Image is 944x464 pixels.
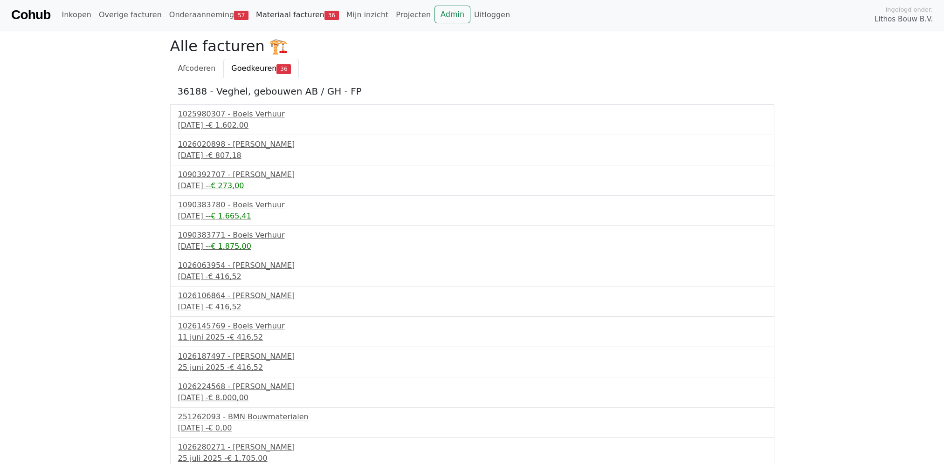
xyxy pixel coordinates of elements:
span: -€ 273,00 [208,181,244,190]
a: Projecten [392,6,434,24]
a: 1026020898 - [PERSON_NAME][DATE] -€ 807,18 [178,139,766,161]
span: -€ 1.665,41 [208,212,251,220]
span: 36 [276,64,291,74]
div: [DATE] - [178,301,766,313]
a: 1026106864 - [PERSON_NAME][DATE] -€ 416,52 [178,290,766,313]
h2: Alle facturen 🏗️ [170,37,774,55]
a: 1090383780 - Boels Verhuur[DATE] --€ 1.665,41 [178,199,766,222]
span: € 1.705,00 [227,454,268,463]
div: 1026020898 - [PERSON_NAME] [178,139,766,150]
div: 1026106864 - [PERSON_NAME] [178,290,766,301]
div: 1090383771 - Boels Verhuur [178,230,766,241]
span: € 416,52 [208,272,241,281]
div: 25 juli 2025 - [178,453,766,464]
div: [DATE] - [178,271,766,282]
a: Afcoderen [170,59,224,78]
a: Mijn inzicht [343,6,393,24]
a: Materiaal facturen36 [252,6,343,24]
a: 1090392707 - [PERSON_NAME][DATE] --€ 273,00 [178,169,766,191]
a: 1026280271 - [PERSON_NAME]25 juli 2025 -€ 1.705,00 [178,442,766,464]
div: 1025980307 - Boels Verhuur [178,109,766,120]
div: [DATE] - [178,392,766,403]
div: [DATE] - [178,211,766,222]
div: 1026280271 - [PERSON_NAME] [178,442,766,453]
span: € 807,18 [208,151,241,160]
a: 1026187497 - [PERSON_NAME]25 juni 2025 -€ 416,52 [178,351,766,373]
div: 1026187497 - [PERSON_NAME] [178,351,766,362]
a: Admin [434,6,470,23]
a: 1090383771 - Boels Verhuur[DATE] --€ 1.875,00 [178,230,766,252]
div: 1090383780 - Boels Verhuur [178,199,766,211]
span: Ingelogd onder: [885,5,933,14]
div: 1026145769 - Boels Verhuur [178,321,766,332]
a: Inkopen [58,6,95,24]
div: [DATE] - [178,241,766,252]
span: € 416,52 [230,363,263,372]
div: 1026224568 - [PERSON_NAME] [178,381,766,392]
a: 1026063954 - [PERSON_NAME][DATE] -€ 416,52 [178,260,766,282]
div: [DATE] - [178,180,766,191]
span: € 1.602,00 [208,121,248,130]
a: Overige facturen [95,6,165,24]
a: Uitloggen [470,6,514,24]
a: 251262093 - BMN Bouwmaterialen[DATE] -€ 0,00 [178,411,766,434]
a: 1025980307 - Boels Verhuur[DATE] -€ 1.602,00 [178,109,766,131]
div: 1026063954 - [PERSON_NAME] [178,260,766,271]
span: € 0,00 [208,423,232,432]
h5: 36188 - Veghel, gebouwen AB / GH - FP [178,86,767,97]
span: Afcoderen [178,64,216,73]
div: 25 juni 2025 - [178,362,766,373]
a: 1026224568 - [PERSON_NAME][DATE] -€ 8.000,00 [178,381,766,403]
span: Goedkeuren [231,64,276,73]
span: € 8.000,00 [208,393,248,402]
div: 11 juni 2025 - [178,332,766,343]
a: Onderaanneming57 [165,6,252,24]
span: 36 [324,11,339,20]
a: Cohub [11,4,50,26]
div: [DATE] - [178,423,766,434]
span: € 416,52 [208,302,241,311]
div: 251262093 - BMN Bouwmaterialen [178,411,766,423]
div: 1090392707 - [PERSON_NAME] [178,169,766,180]
span: Lithos Bouw B.V. [875,14,933,25]
span: 57 [234,11,248,20]
a: Goedkeuren36 [223,59,299,78]
span: € 416,52 [230,333,263,341]
span: -€ 1.875,00 [208,242,251,251]
div: [DATE] - [178,150,766,161]
a: 1026145769 - Boels Verhuur11 juni 2025 -€ 416,52 [178,321,766,343]
div: [DATE] - [178,120,766,131]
